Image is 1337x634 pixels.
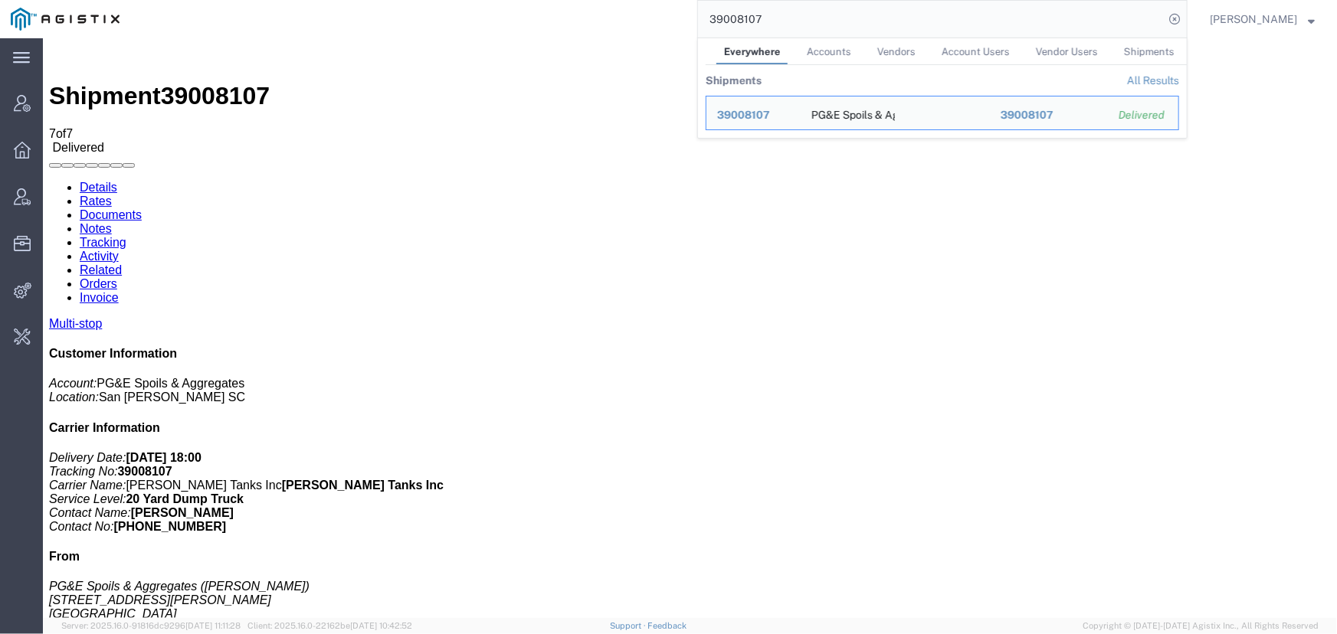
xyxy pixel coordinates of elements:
[75,426,129,440] b: 39008107
[37,239,74,252] a: Orders
[37,198,84,211] a: Tracking
[6,309,1288,322] h4: Customer Information
[70,482,183,495] b: [PHONE_NUMBER]
[6,338,54,351] i: Account:
[6,440,83,453] i: Carrier Name:
[6,338,1288,366] p: San [PERSON_NAME] SC
[6,89,13,102] span: 7
[37,253,76,266] a: Invoice
[1210,11,1297,28] span: Jenneffer Jahraus
[717,109,770,121] span: 39008107
[61,621,241,630] span: Server: 2025.16.0-91816dc9296
[6,511,1288,525] h4: From
[1119,107,1168,123] div: Delivered
[9,103,61,116] span: Delivered
[6,454,84,467] i: Service Level:
[6,426,75,440] i: Tracking No:
[43,38,1337,618] iframe: FS Legacy Container
[1001,109,1054,121] span: 39008107
[811,96,885,129] div: PG&E Spoils & Aggregates
[350,621,412,630] span: [DATE] 10:42:52
[698,1,1164,38] input: Search for shipment number, reference number
[6,279,59,292] a: Multi-stop
[6,468,88,481] i: Contact Name:
[717,107,790,123] div: 39008107
[1083,619,1319,632] span: Copyright © [DATE]-[DATE] Agistix Inc., All Rights Reserved
[37,170,99,183] a: Documents
[11,8,120,31] img: logo
[247,621,412,630] span: Client: 2025.16.0-22162be
[877,46,916,57] span: Vendors
[37,142,74,155] a: Details
[807,46,851,57] span: Accounts
[88,468,191,481] b: [PERSON_NAME]
[1127,74,1179,87] a: View all shipments found by criterion
[83,413,158,426] b: [DATE] 18:00
[185,621,241,630] span: [DATE] 11:11:28
[1036,46,1098,57] span: Vendor Users
[1209,10,1316,28] button: [PERSON_NAME]
[6,413,83,426] i: Delivery Date:
[6,383,1288,397] h4: Carrier Information
[610,621,648,630] a: Support
[1124,46,1175,57] span: Shipments
[706,65,762,96] th: Shipments
[706,65,1187,138] table: Search Results
[37,156,69,169] a: Rates
[84,454,202,467] b: 20 Yard Dump Truck
[83,440,238,453] span: [PERSON_NAME] Tanks Inc
[6,352,56,365] i: Location:
[6,482,70,495] i: Contact No:
[942,46,1010,57] span: Account Users
[648,621,687,630] a: Feedback
[37,211,76,224] a: Activity
[1001,107,1098,123] div: 39008107
[118,44,227,71] span: 39008107
[37,225,79,238] a: Related
[23,89,30,102] span: 7
[37,184,69,197] a: Notes
[6,89,1288,103] div: of
[239,440,401,453] b: [PERSON_NAME] Tanks Inc
[54,338,202,351] span: PG&E Spoils & Aggregates
[724,46,781,57] span: Everywhere
[6,541,1288,610] address: PG&E Spoils & Aggregates ([PERSON_NAME]) [STREET_ADDRESS][PERSON_NAME] [GEOGRAPHIC_DATA] [PHONE_N...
